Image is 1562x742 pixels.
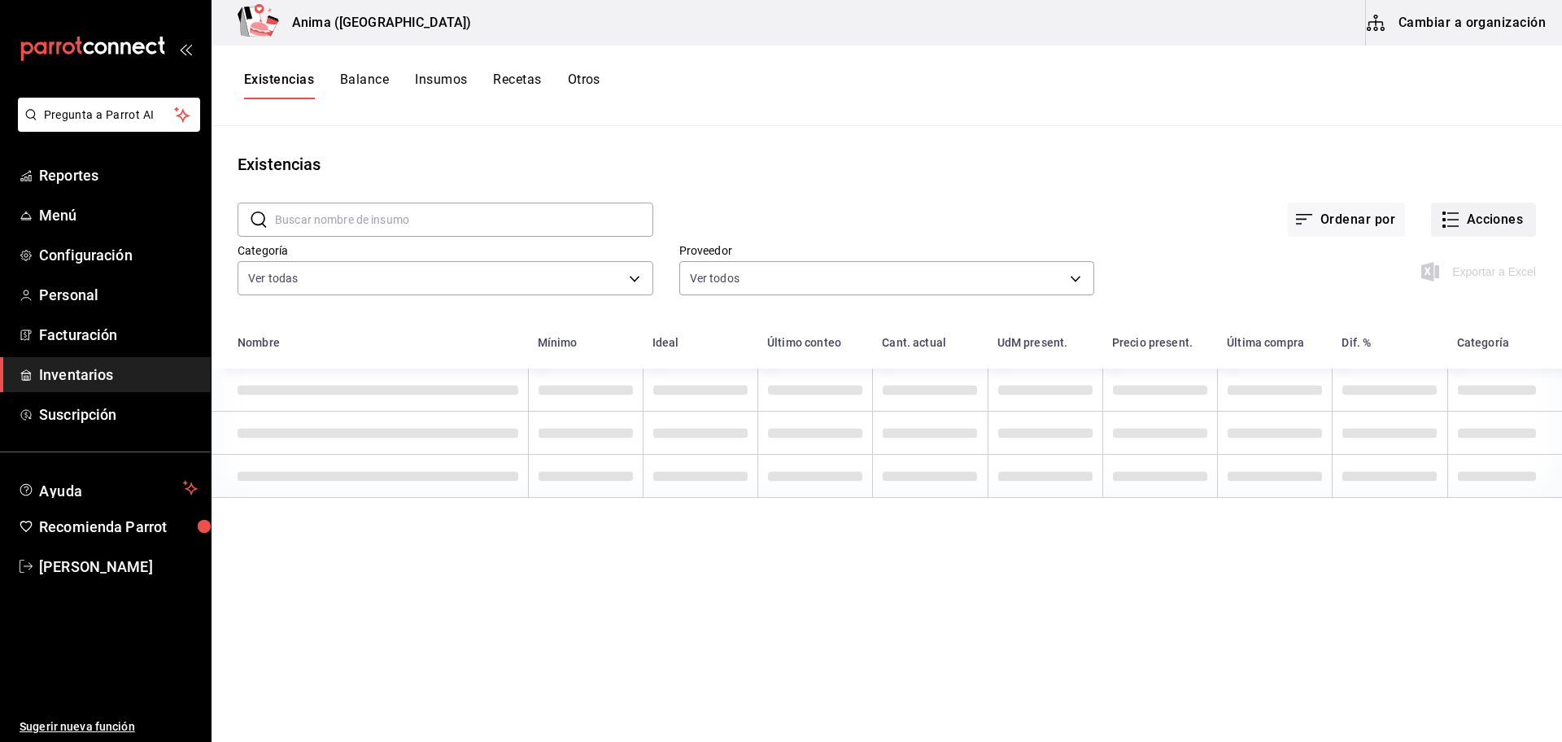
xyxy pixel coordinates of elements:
[1457,336,1509,349] div: Categoría
[690,270,740,286] span: Ver todos
[1431,203,1536,237] button: Acciones
[238,245,653,256] label: Categoría
[882,336,946,349] div: Cant. actual
[39,516,198,538] span: Recomienda Parrot
[1342,336,1371,349] div: Dif. %
[18,98,200,132] button: Pregunta a Parrot AI
[39,556,198,578] span: [PERSON_NAME]
[39,164,198,186] span: Reportes
[415,72,467,99] button: Insumos
[39,284,198,306] span: Personal
[493,72,541,99] button: Recetas
[39,478,177,498] span: Ayuda
[340,72,389,99] button: Balance
[39,204,198,226] span: Menú
[39,244,198,266] span: Configuración
[39,324,198,346] span: Facturación
[279,13,471,33] h3: Anima ([GEOGRAPHIC_DATA])
[44,107,175,124] span: Pregunta a Parrot AI
[275,203,653,236] input: Buscar nombre de insumo
[20,718,198,735] span: Sugerir nueva función
[652,336,679,349] div: Ideal
[1227,336,1304,349] div: Última compra
[39,404,198,426] span: Suscripción
[767,336,841,349] div: Último conteo
[244,72,314,99] button: Existencias
[568,72,600,99] button: Otros
[1112,336,1193,349] div: Precio present.
[244,72,600,99] div: navigation tabs
[1288,203,1405,237] button: Ordenar por
[538,336,578,349] div: Mínimo
[248,270,298,286] span: Ver todas
[238,336,280,349] div: Nombre
[39,364,198,386] span: Inventarios
[238,152,321,177] div: Existencias
[679,245,1095,256] label: Proveedor
[179,42,192,55] button: open_drawer_menu
[997,336,1068,349] div: UdM present.
[11,118,200,135] a: Pregunta a Parrot AI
